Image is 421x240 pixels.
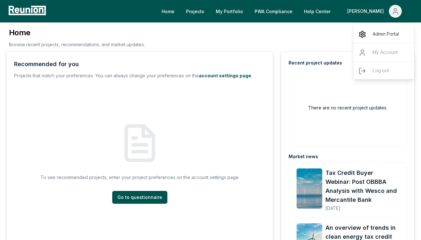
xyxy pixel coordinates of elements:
[181,5,209,18] a: Projects
[347,5,386,18] div: [PERSON_NAME]
[297,168,322,211] a: Tax Credit Buyer Webinar: Post OBBBA Analysis with Wesco and Mercantile Bank
[325,168,399,204] a: Tax Credit Buyer Webinar: Post OBBBA Analysis with Wesco and Mercantile Bank
[9,28,145,38] h3: Home
[325,200,399,211] div: [DATE]
[373,30,399,38] p: Admin Portal
[289,153,318,160] div: Market news
[249,5,298,18] a: PWA Compliance
[373,49,398,56] p: My Account
[112,191,167,204] a: Go to questionnaire
[40,174,240,181] p: To see recommended projects, enter your project preferences on the account settings page.
[14,60,79,69] div: Recommended for you
[156,5,180,18] a: Home
[9,41,145,48] p: Browse recent projects, recommendations, and market updates.
[373,67,389,75] p: Log out
[199,73,252,78] a: account settings page.
[156,5,415,18] nav: Main
[299,5,336,18] a: Help Center
[211,5,248,18] a: My Portfolio
[342,5,407,18] button: [PERSON_NAME]
[289,60,342,66] div: Recent project updates
[308,104,387,111] h2: There are no recent project updates.
[353,25,415,82] div: [PERSON_NAME]
[297,168,322,209] img: Tax Credit Buyer Webinar: Post OBBBA Analysis with Wesco and Mercantile Bank
[353,25,415,43] a: Admin Portal
[14,73,199,78] span: Projects that match your preferences. You can always change your preferences on the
